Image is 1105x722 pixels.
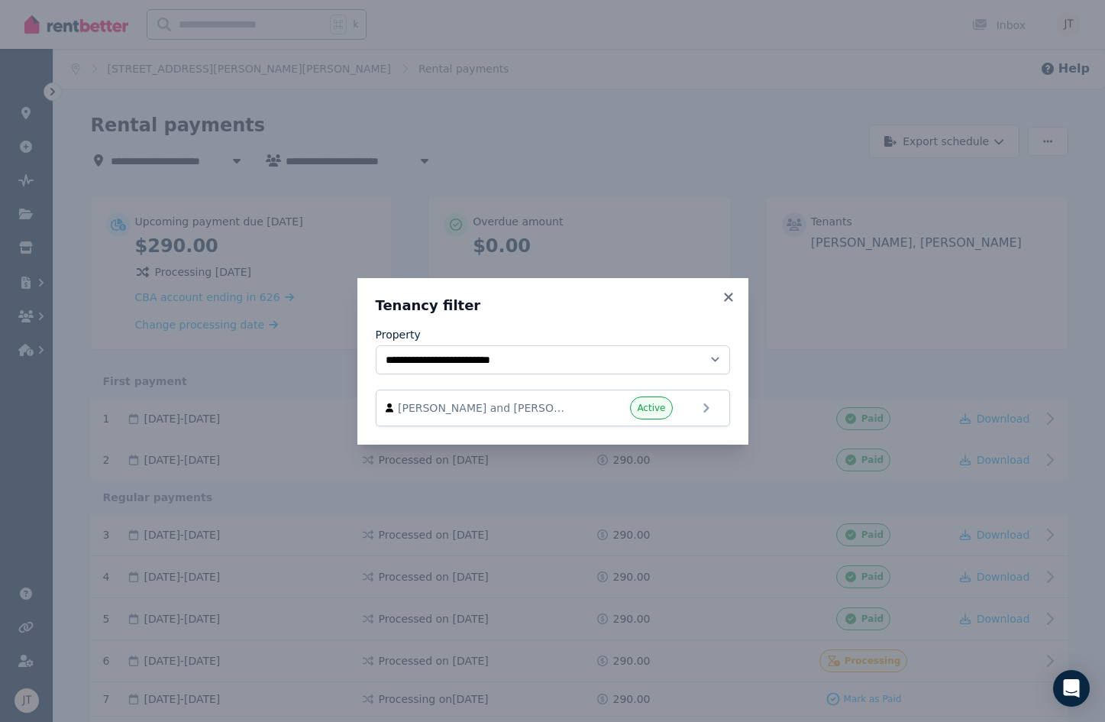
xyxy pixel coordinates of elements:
div: Open Intercom Messenger [1053,670,1090,707]
a: [PERSON_NAME] and [PERSON_NAME]Active [376,390,730,426]
h3: Tenancy filter [376,296,730,315]
label: Property [376,327,421,342]
span: [PERSON_NAME] and [PERSON_NAME] [398,400,572,416]
span: Active [637,402,665,414]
